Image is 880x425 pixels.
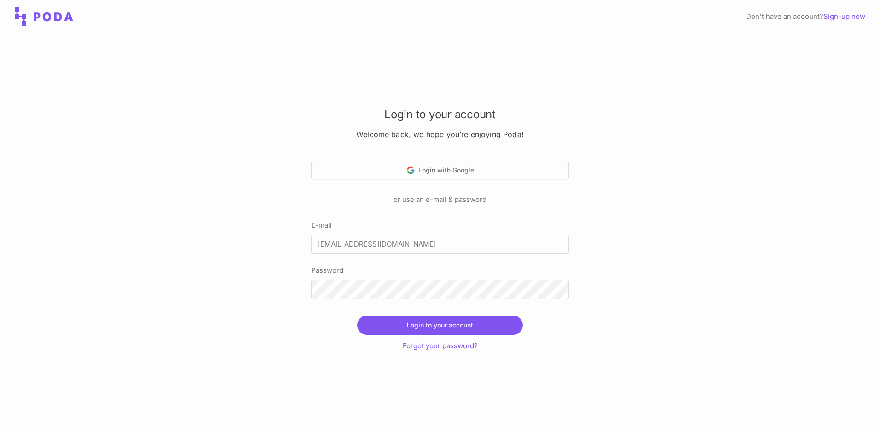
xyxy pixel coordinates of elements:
label: Password [311,265,569,276]
a: Sign-up now [823,12,865,21]
img: Google logo [406,166,415,174]
a: Forgot your password? [403,341,478,350]
button: Login to your account [357,316,523,335]
button: Login with Google [311,161,569,179]
span: or use an e-mail & password [390,194,490,205]
h3: Welcome back, we hope you’re enjoying Poda! [311,130,569,139]
label: E-mail [311,220,569,231]
div: Don't have an account? [746,11,865,22]
h2: Login to your account [311,107,569,122]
